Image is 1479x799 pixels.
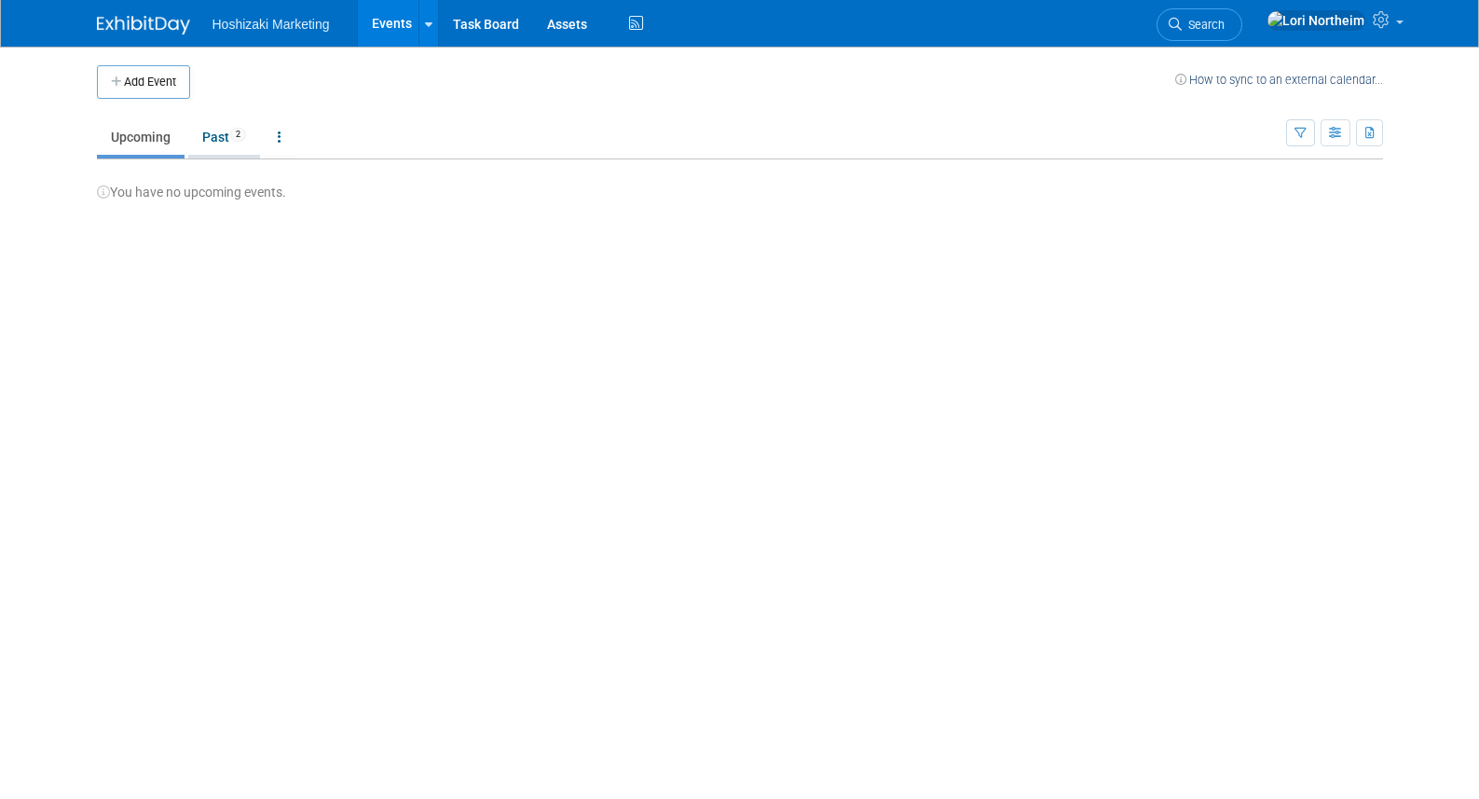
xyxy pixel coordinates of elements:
[97,119,185,155] a: Upcoming
[1175,73,1383,87] a: How to sync to an external calendar...
[212,17,330,32] span: Hoshizaki Marketing
[97,185,286,200] span: You have no upcoming events.
[1182,18,1225,32] span: Search
[97,16,190,34] img: ExhibitDay
[97,65,190,99] button: Add Event
[188,119,260,155] a: Past2
[230,128,246,142] span: 2
[1157,8,1242,41] a: Search
[1267,10,1365,31] img: Lori Northeim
